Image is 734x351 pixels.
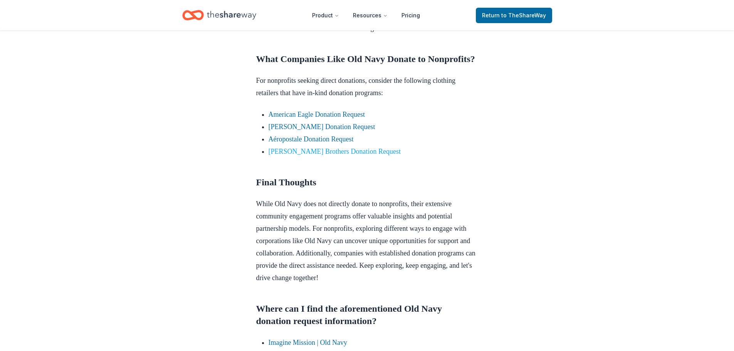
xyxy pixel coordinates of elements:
[256,198,478,284] p: While Old Navy does not directly donate to nonprofits, their extensive community engagement progr...
[347,8,394,23] button: Resources
[306,8,345,23] button: Product
[269,135,354,143] a: Aéropostale Donation Request
[256,53,478,65] h2: What Companies Like Old Navy Donate to Nonprofits?
[269,111,365,118] a: American Eagle Donation Request
[476,8,552,23] a: Returnto TheShareWay
[269,339,348,346] a: Imagine Mission | Old Navy
[269,123,375,131] a: [PERSON_NAME] Donation Request
[182,6,256,24] a: Home
[256,302,478,327] h2: Where can I find the aforementioned Old Navy donation request information?
[501,12,546,18] span: to TheShareWay
[256,176,478,188] h2: Final Thoughts
[395,8,426,23] a: Pricing
[306,6,426,24] nav: Main
[269,148,401,155] a: [PERSON_NAME] Brothers Donation Request
[256,74,478,99] p: For nonprofits seeking direct donations, consider the following clothing retailers that have in-k...
[482,11,546,20] span: Return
